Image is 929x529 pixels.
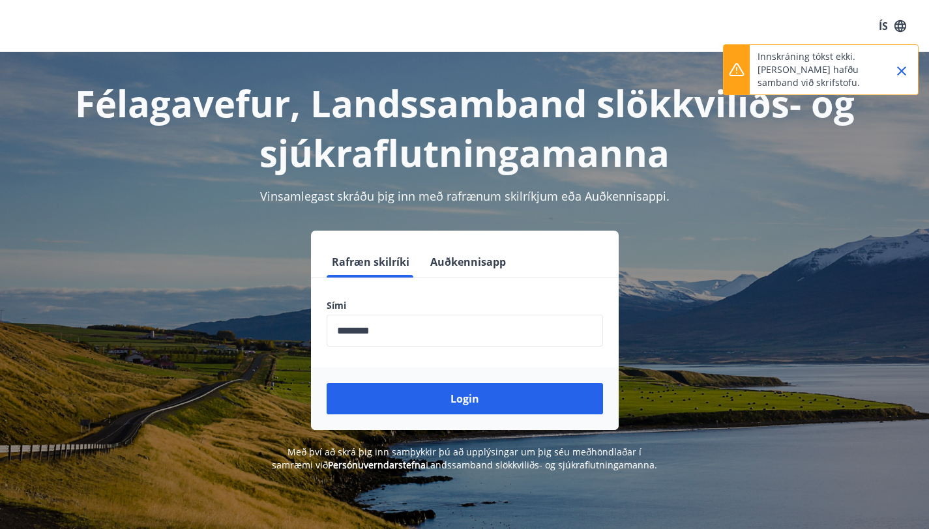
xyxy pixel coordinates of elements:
button: Login [327,383,603,414]
h1: Félagavefur, Landssamband slökkviliðs- og sjúkraflutningamanna [16,78,913,177]
button: Rafræn skilríki [327,246,415,278]
button: ÍS [872,14,913,38]
button: Auðkennisapp [425,246,511,278]
button: Close [891,60,913,82]
a: Persónuverndarstefna [328,459,426,471]
span: Með því að skrá þig inn samþykkir þú að upplýsingar um þig séu meðhöndlaðar í samræmi við Landssa... [272,446,657,471]
p: Innskráning tókst ekki. [PERSON_NAME] hafðu samband við skrifstofu. [758,50,872,89]
label: Sími [327,299,603,312]
span: Vinsamlegast skráðu þig inn með rafrænum skilríkjum eða Auðkennisappi. [260,188,670,204]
